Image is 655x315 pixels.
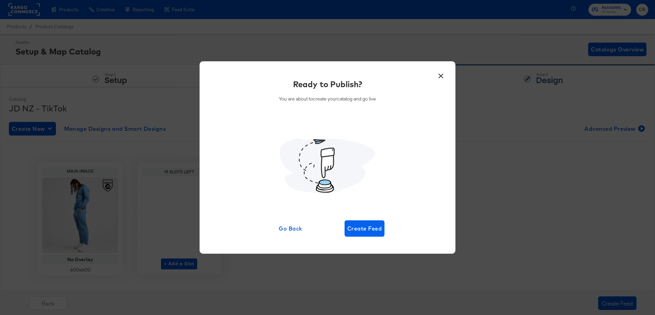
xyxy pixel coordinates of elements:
button: Go Back [271,220,310,237]
div: Ready to Publish? [293,78,362,90]
button: Create Feed [345,220,384,237]
p: You are about to create your catalog and go live [279,96,376,102]
span: Go Back [273,224,308,233]
span: Create Feed [347,224,382,233]
button: × [435,68,447,80]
